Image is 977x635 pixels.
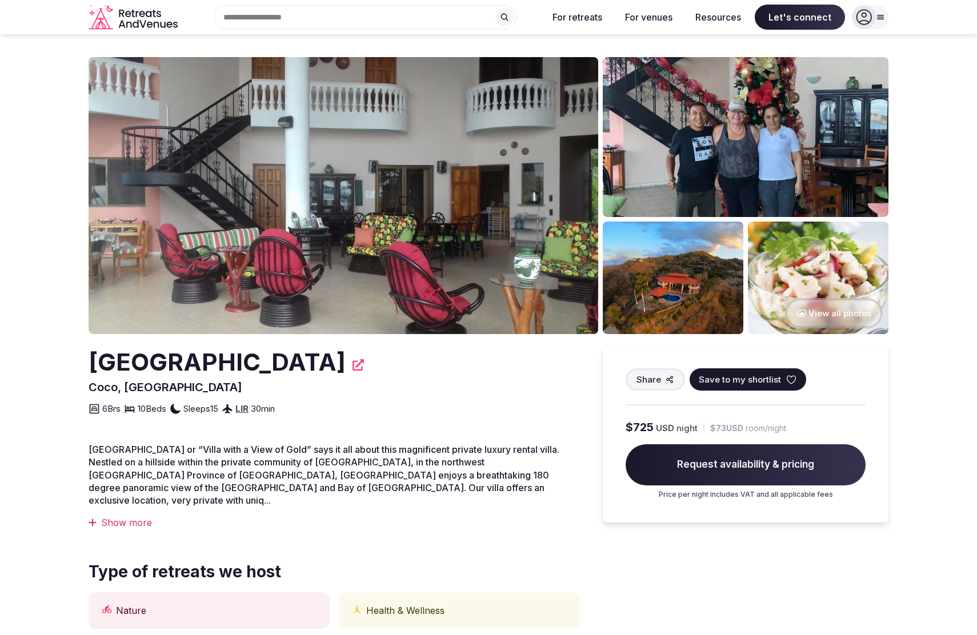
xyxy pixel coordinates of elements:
h2: [GEOGRAPHIC_DATA] [89,345,346,379]
span: USD [656,422,674,434]
img: Venue gallery photo [748,222,888,334]
button: Resources [686,5,750,30]
p: Price per night includes VAT and all applicable fees [626,490,866,500]
span: 6 Brs [102,403,121,415]
span: Coco, [GEOGRAPHIC_DATA] [89,380,242,394]
span: $73 USD [710,423,743,434]
img: Venue cover photo [89,57,598,334]
span: night [676,422,698,434]
span: 30 min [251,403,275,415]
button: For retreats [543,5,611,30]
span: $725 [626,419,654,435]
svg: Retreats and Venues company logo [89,5,180,30]
span: Save to my shortlist [699,373,781,385]
button: For venues [616,5,682,30]
span: Share [636,373,661,385]
a: LIR [235,403,249,414]
span: Type of retreats we host [89,561,281,583]
button: Save to my shortlist [690,368,806,391]
span: room/night [746,423,786,434]
span: 10 Beds [138,403,166,415]
button: Share [626,368,685,391]
div: | [702,421,706,433]
span: Request availability & pricing [626,444,866,485]
div: Show more [89,516,580,529]
span: Sleeps 15 [183,403,218,415]
a: Visit the homepage [89,5,180,30]
img: Venue gallery photo [603,222,743,334]
button: View all photos [785,298,883,328]
span: [GEOGRAPHIC_DATA] or “Villa with a View of Gold” says it all about this magnificent private luxur... [89,444,559,507]
img: Venue gallery photo [603,57,888,217]
span: Let's connect [755,5,845,30]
